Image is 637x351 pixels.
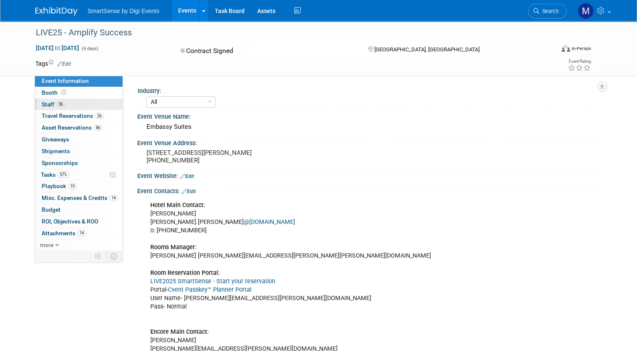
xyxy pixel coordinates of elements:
[42,148,70,154] span: Shipments
[58,171,69,178] span: 57%
[509,44,591,56] div: Event Format
[95,113,104,119] span: 26
[81,46,99,51] span: (4 days)
[42,183,77,189] span: Playbook
[138,85,598,95] div: Industry:
[68,183,77,189] span: 19
[35,239,123,251] a: more
[35,228,123,239] a: Attachments14
[137,110,602,121] div: Event Venue Name:
[150,328,209,335] b: Encore Main Contact:
[42,124,102,131] span: Asset Reservations
[42,194,118,201] span: Misc. Expenses & Credits
[77,230,86,236] span: 14
[42,136,69,143] span: Giveaways
[42,77,89,84] span: Event Information
[42,230,86,237] span: Attachments
[35,204,123,215] a: Budget
[568,59,591,64] div: Event Rating
[53,45,61,51] span: to
[33,25,544,40] div: LIVE25 - Amplify Success
[35,192,123,204] a: Misc. Expenses & Credits14
[109,195,118,201] span: 14
[150,278,275,285] a: LIVE2025 SmartSense - Start your reservation
[35,110,123,122] a: Travel Reservations26
[35,59,71,68] td: Tags
[374,46,480,53] span: [GEOGRAPHIC_DATA], [GEOGRAPHIC_DATA]
[528,4,567,19] a: Search
[35,181,123,192] a: Playbook19
[244,218,295,226] a: @[DOMAIN_NAME]
[42,89,68,96] span: Booth
[35,87,123,98] a: Booth
[42,160,78,166] span: Sponsorships
[35,99,123,110] a: Staff36
[150,244,197,251] b: Rooms Manager:
[180,173,194,179] a: Edit
[35,169,123,181] a: Tasks57%
[91,251,106,262] td: Personalize Event Tab Strip
[56,101,65,107] span: 36
[137,137,602,147] div: Event Venue Address:
[35,122,123,133] a: Asset Reservations86
[35,216,123,227] a: ROI, Objectives & ROO
[182,189,196,194] a: Edit
[35,44,80,52] span: [DATE] [DATE]
[35,157,123,169] a: Sponsorships
[42,112,104,119] span: Travel Reservations
[137,185,602,196] div: Event Contacts:
[539,8,559,14] span: Search
[150,269,220,277] b: Room Reservation Portal:
[35,75,123,87] a: Event Information
[88,8,159,14] span: SmartSense by Digi Events
[106,251,123,262] td: Toggle Event Tabs
[35,7,77,16] img: ExhibitDay
[60,89,68,96] span: Booth not reserved yet
[42,206,61,213] span: Budget
[137,170,602,181] div: Event Website:
[57,61,71,67] a: Edit
[178,44,354,58] div: Contract Signed
[168,286,251,293] a: Cvent Passkey™ Planner Portal
[41,171,69,178] span: Tasks
[144,120,595,133] div: Embassy Suites
[94,125,102,131] span: 86
[578,3,594,19] img: McKinzie Kistler
[571,45,591,52] div: In-Person
[42,218,98,225] span: ROI, Objectives & ROO
[35,146,123,157] a: Shipments
[150,202,205,209] b: Hotel Main Contact:
[562,45,570,52] img: Format-Inperson.png
[147,149,322,164] pre: [STREET_ADDRESS][PERSON_NAME] [PHONE_NUMBER]
[42,101,65,108] span: Staff
[35,134,123,145] a: Giveaways
[40,242,53,248] span: more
